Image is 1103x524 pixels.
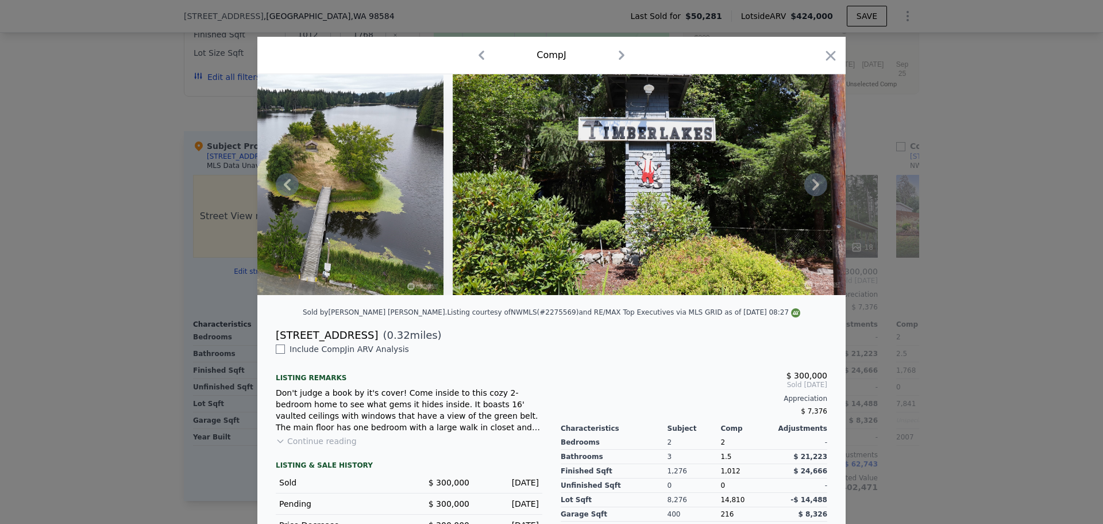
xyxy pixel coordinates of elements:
[720,450,774,464] div: 1.5
[668,493,721,507] div: 8,276
[429,478,469,487] span: $ 300,000
[668,435,721,450] div: 2
[561,450,668,464] div: Bathrooms
[786,371,827,380] span: $ 300,000
[720,438,725,446] span: 2
[561,479,668,493] div: Unfinished Sqft
[276,364,542,383] div: Listing remarks
[561,464,668,479] div: Finished Sqft
[668,450,721,464] div: 3
[720,467,740,475] span: 1,012
[561,507,668,522] div: Garage Sqft
[276,435,357,447] button: Continue reading
[279,477,400,488] div: Sold
[285,345,414,354] span: Include Comp J in ARV Analysis
[668,464,721,479] div: 1,276
[453,74,846,295] img: Property Img
[537,48,566,62] div: Comp J
[447,308,800,316] div: Listing courtesy of NWMLS (#2275569) and RE/MAX Top Executives via MLS GRID as of [DATE] 08:27
[791,308,800,318] img: NWMLS Logo
[774,479,827,493] div: -
[668,479,721,493] div: 0
[720,496,745,504] span: 14,810
[790,496,827,504] span: -$ 14,488
[276,387,542,433] div: Don't judge a book by it's cover! Come inside to this cozy 2-bedroom home to see what gems it hid...
[561,380,827,389] span: Sold [DATE]
[276,461,542,472] div: LISTING & SALE HISTORY
[279,498,400,510] div: Pending
[720,424,774,433] div: Comp
[774,424,827,433] div: Adjustments
[561,435,668,450] div: Bedrooms
[303,308,447,316] div: Sold by [PERSON_NAME] [PERSON_NAME] .
[774,435,827,450] div: -
[799,510,827,518] span: $ 8,326
[561,394,827,403] div: Appreciation
[720,481,725,489] span: 0
[801,407,827,415] span: $ 7,376
[793,467,827,475] span: $ 24,666
[668,507,721,522] div: 400
[720,510,734,518] span: 216
[378,327,441,343] span: ( miles)
[429,499,469,508] span: $ 300,000
[276,327,378,343] div: [STREET_ADDRESS]
[668,424,721,433] div: Subject
[387,329,410,341] span: 0.32
[149,74,443,295] img: Property Img
[479,498,539,510] div: [DATE]
[561,493,668,507] div: Lot Sqft
[479,477,539,488] div: [DATE]
[793,453,827,461] span: $ 21,223
[561,424,668,433] div: Characteristics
